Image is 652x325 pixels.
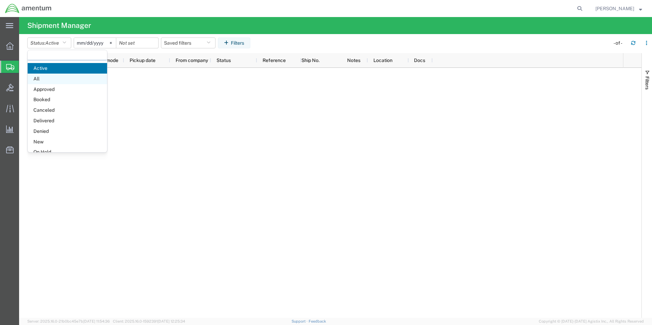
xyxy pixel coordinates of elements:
span: [DATE] 12:25:34 [158,319,185,323]
span: On Hold [28,147,107,157]
span: Active [28,63,107,74]
img: logo [5,3,52,14]
span: Pickup date [130,58,155,63]
span: Server: 2025.16.0-21b0bc45e7b [27,319,110,323]
button: [PERSON_NAME] [595,4,642,13]
span: Delivered [28,115,107,126]
button: Status:Active [27,37,71,48]
span: Approved [28,84,107,95]
input: Not set [116,38,158,48]
span: Joel Salinas [595,5,634,12]
a: Support [292,319,309,323]
span: Booked [28,94,107,105]
span: [DATE] 11:54:36 [83,319,110,323]
span: Docs [414,58,425,63]
span: Location [373,58,392,63]
span: New [28,137,107,147]
span: From company [176,58,208,63]
a: Feedback [309,319,326,323]
span: All [28,74,107,84]
div: - of - [613,40,625,47]
span: Client: 2025.16.0-1592391 [113,319,185,323]
span: Ship No. [301,58,320,63]
input: Not set [74,38,116,48]
span: Copyright © [DATE]-[DATE] Agistix Inc., All Rights Reserved [539,319,644,324]
button: Filters [218,37,250,48]
span: Reference [263,58,286,63]
span: Active [45,40,59,46]
span: Notes [347,58,360,63]
span: Status [217,58,231,63]
button: Saved filters [161,37,216,48]
span: Filters [644,76,650,90]
h4: Shipment Manager [27,17,91,34]
span: Denied [28,126,107,137]
span: Canceled [28,105,107,115]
